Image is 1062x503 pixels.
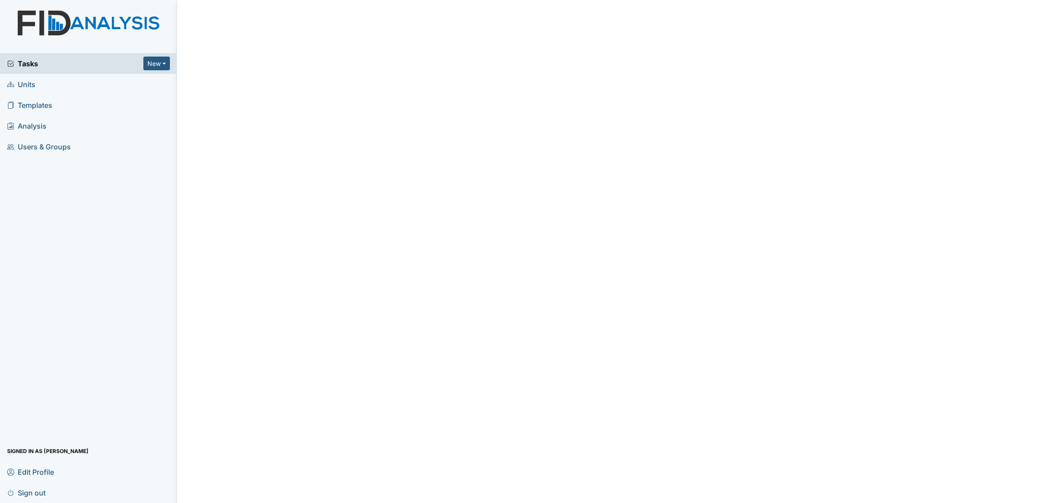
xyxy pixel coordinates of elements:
[7,119,46,133] span: Analysis
[143,57,170,70] button: New
[7,444,88,458] span: Signed in as [PERSON_NAME]
[7,486,46,499] span: Sign out
[7,98,52,112] span: Templates
[7,140,71,153] span: Users & Groups
[7,77,35,91] span: Units
[7,465,54,479] span: Edit Profile
[7,58,143,69] a: Tasks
